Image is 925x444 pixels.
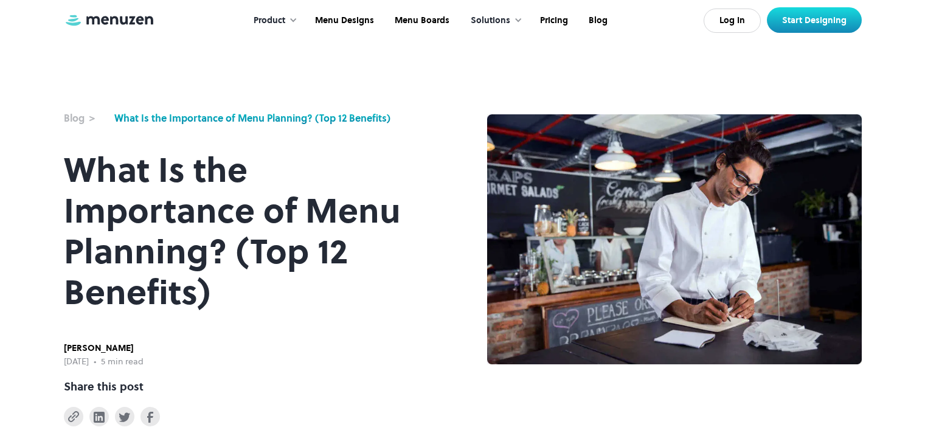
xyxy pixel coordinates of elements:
[64,355,89,369] div: [DATE]
[241,2,303,40] div: Product
[577,2,617,40] a: Blog
[704,9,761,33] a: Log In
[459,2,528,40] div: Solutions
[767,7,862,33] a: Start Designing
[94,355,96,369] div: •
[254,14,285,27] div: Product
[64,342,144,355] div: [PERSON_NAME]
[303,2,383,40] a: Menu Designs
[64,150,438,313] h1: What Is the Importance of Menu Planning? (Top 12 Benefits)
[383,2,459,40] a: Menu Boards
[64,111,108,125] a: Blog >
[64,378,144,395] div: Share this post
[528,2,577,40] a: Pricing
[101,355,144,369] div: 5 min read
[114,111,390,125] a: What Is the Importance of Menu Planning? (Top 12 Benefits)
[471,14,510,27] div: Solutions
